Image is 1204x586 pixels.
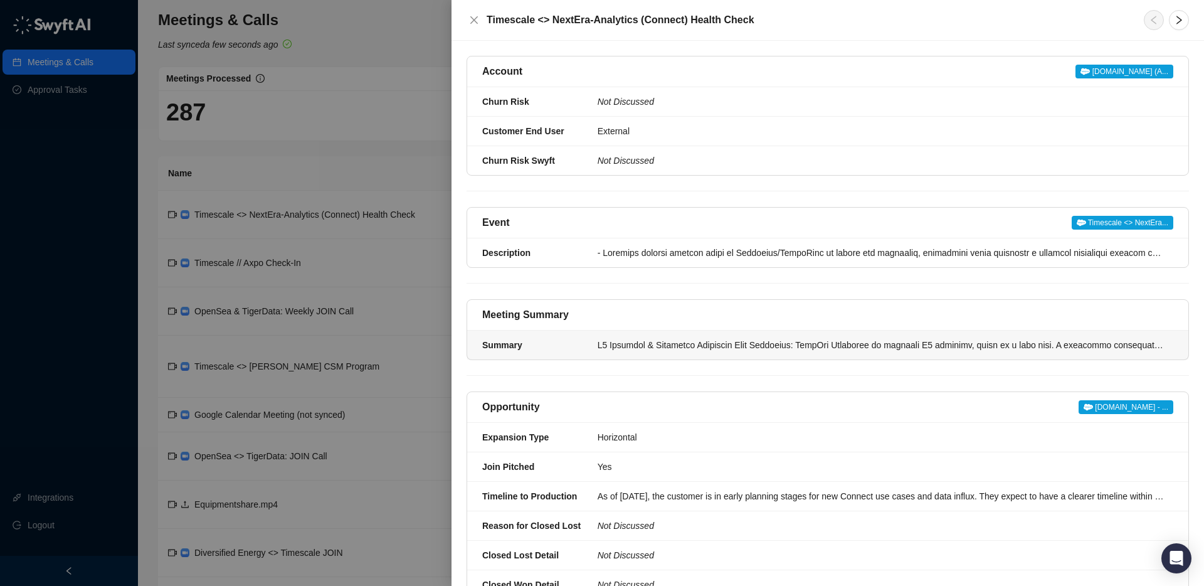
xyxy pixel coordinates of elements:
[482,340,522,350] strong: Summary
[482,491,577,501] strong: Timeline to Production
[469,15,479,25] span: close
[1079,400,1173,414] span: [DOMAIN_NAME] - ...
[598,521,654,531] i: Not Discussed
[482,97,529,107] strong: Churn Risk
[1174,15,1184,25] span: right
[1075,65,1173,78] span: [DOMAIN_NAME] (A...
[482,307,569,322] h5: Meeting Summary
[482,156,555,166] strong: Churn Risk Swyft
[482,248,531,258] strong: Description
[482,550,559,560] strong: Closed Lost Detail
[482,521,581,531] strong: Reason for Closed Lost
[467,13,482,28] button: Close
[1072,216,1173,230] span: Timescale <> NextEra...
[598,338,1166,352] div: L5 Ipsumdol & Sitametco Adipiscin Elit Seddoeius: TempOri Utlaboree do magnaali E5 adminimv, quis...
[487,13,1129,28] h5: Timescale <> NextEra-Analytics (Connect) Health Check
[1079,400,1173,415] a: [DOMAIN_NAME] - ...
[482,462,534,472] strong: Join Pitched
[1075,64,1173,79] a: [DOMAIN_NAME] (A...
[598,246,1166,260] div: - Loremips dolorsi ametcon adipi el Seddoeius/TempoRinc ut labore etd magnaaliq, enimadmini venia...
[482,215,510,230] h5: Event
[598,460,1166,474] div: Yes
[598,489,1166,503] div: As of [DATE], the customer is in early planning stages for new Connect use cases and data influx....
[598,430,1166,444] div: Horizontal
[598,124,1166,138] div: External
[482,64,522,79] h5: Account
[482,126,564,136] strong: Customer End User
[598,550,654,560] i: Not Discussed
[598,97,654,107] i: Not Discussed
[598,156,654,166] i: Not Discussed
[1161,543,1191,573] div: Open Intercom Messenger
[482,400,540,415] h5: Opportunity
[1072,215,1173,230] a: Timescale <> NextEra...
[482,432,549,442] strong: Expansion Type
